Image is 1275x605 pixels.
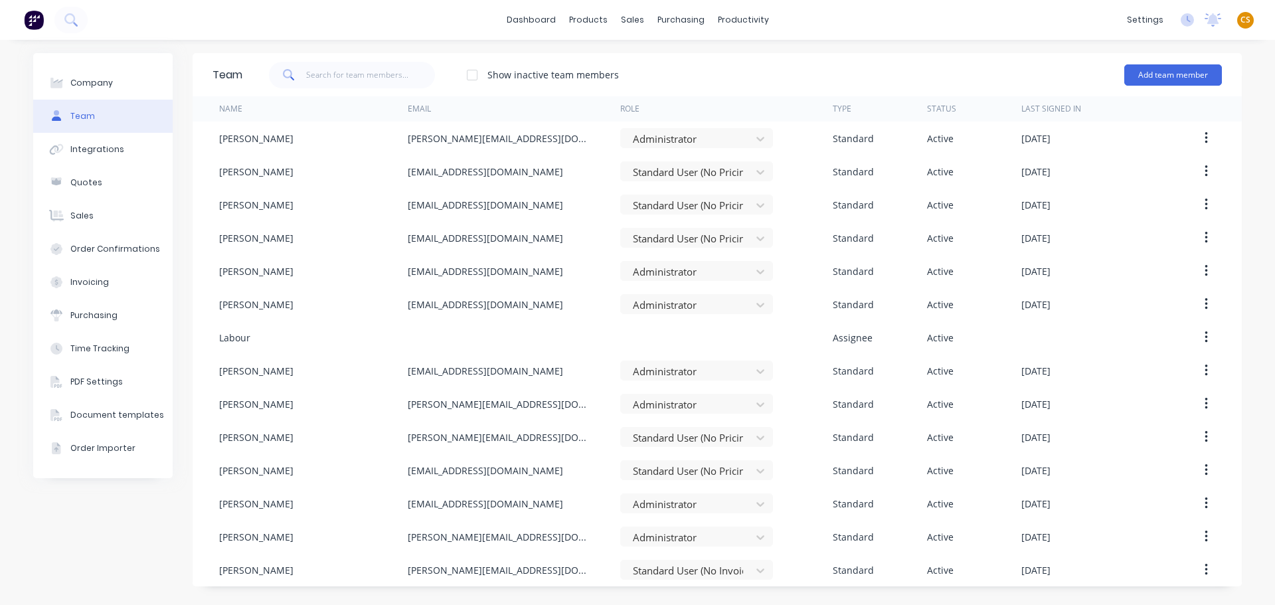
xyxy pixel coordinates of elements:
div: Type [833,103,851,115]
div: [PERSON_NAME] [219,198,294,212]
input: Search for team members... [306,62,436,88]
div: Document templates [70,409,164,421]
div: Active [927,131,954,145]
div: Team [212,67,242,83]
div: Order Importer [70,442,135,454]
div: [EMAIL_ADDRESS][DOMAIN_NAME] [408,198,563,212]
button: Purchasing [33,299,173,332]
button: Quotes [33,166,173,199]
div: Role [620,103,639,115]
div: Last signed in [1021,103,1081,115]
div: Labour [219,331,250,345]
div: Active [927,165,954,179]
div: Active [927,198,954,212]
div: [DATE] [1021,231,1051,245]
div: [PERSON_NAME] [219,131,294,145]
div: sales [614,10,651,30]
button: Order Importer [33,432,173,465]
div: [DATE] [1021,165,1051,179]
div: [PERSON_NAME] [219,464,294,477]
div: Active [927,497,954,511]
div: Company [70,77,113,89]
div: Status [927,103,956,115]
div: [PERSON_NAME][EMAIL_ADDRESS][DOMAIN_NAME] [408,530,594,544]
div: Time Tracking [70,343,129,355]
div: Active [927,530,954,544]
div: [EMAIL_ADDRESS][DOMAIN_NAME] [408,497,563,511]
button: Company [33,66,173,100]
button: PDF Settings [33,365,173,398]
div: [DATE] [1021,563,1051,577]
div: Active [927,397,954,411]
div: [DATE] [1021,198,1051,212]
div: Standard [833,497,874,511]
div: Active [927,464,954,477]
div: [PERSON_NAME][EMAIL_ADDRESS][DOMAIN_NAME] [408,397,594,411]
div: Quotes [70,177,102,189]
a: dashboard [500,10,562,30]
div: Standard [833,464,874,477]
div: [PERSON_NAME] [219,430,294,444]
div: Standard [833,298,874,311]
div: [EMAIL_ADDRESS][DOMAIN_NAME] [408,264,563,278]
button: Team [33,100,173,133]
div: [PERSON_NAME] [219,397,294,411]
div: [PERSON_NAME][EMAIL_ADDRESS][DOMAIN_NAME] [408,131,594,145]
div: Show inactive team members [487,68,619,82]
span: CS [1240,14,1250,26]
div: Active [927,264,954,278]
button: Add team member [1124,64,1222,86]
div: Standard [833,530,874,544]
div: [EMAIL_ADDRESS][DOMAIN_NAME] [408,298,563,311]
div: [PERSON_NAME] [219,298,294,311]
div: [PERSON_NAME][EMAIL_ADDRESS][DOMAIN_NAME] [408,430,594,444]
div: Email [408,103,431,115]
div: Active [927,563,954,577]
button: Integrations [33,133,173,166]
div: Standard [833,364,874,378]
div: [PERSON_NAME] [219,364,294,378]
div: [PERSON_NAME] [219,563,294,577]
div: Name [219,103,242,115]
div: Standard [833,563,874,577]
div: Team [70,110,95,122]
img: Factory [24,10,44,30]
div: Standard [833,165,874,179]
div: [DATE] [1021,397,1051,411]
div: productivity [711,10,776,30]
div: [EMAIL_ADDRESS][DOMAIN_NAME] [408,231,563,245]
div: Sales [70,210,94,222]
div: Invoicing [70,276,109,288]
div: [PERSON_NAME][EMAIL_ADDRESS][DOMAIN_NAME] [408,563,594,577]
div: products [562,10,614,30]
div: PDF Settings [70,376,123,388]
div: [DATE] [1021,264,1051,278]
div: [PERSON_NAME] [219,264,294,278]
button: Document templates [33,398,173,432]
div: Standard [833,264,874,278]
div: Standard [833,430,874,444]
button: Invoicing [33,266,173,299]
div: [PERSON_NAME] [219,497,294,511]
div: Purchasing [70,309,118,321]
div: [DATE] [1021,364,1051,378]
div: Standard [833,397,874,411]
div: Active [927,331,954,345]
div: Standard [833,198,874,212]
div: Standard [833,131,874,145]
div: Assignee [833,331,873,345]
div: [DATE] [1021,430,1051,444]
button: Time Tracking [33,332,173,365]
div: [EMAIL_ADDRESS][DOMAIN_NAME] [408,165,563,179]
div: [DATE] [1021,298,1051,311]
div: [EMAIL_ADDRESS][DOMAIN_NAME] [408,464,563,477]
div: Active [927,298,954,311]
div: [DATE] [1021,464,1051,477]
div: settings [1120,10,1170,30]
div: Active [927,430,954,444]
div: purchasing [651,10,711,30]
div: [DATE] [1021,131,1051,145]
div: [PERSON_NAME] [219,530,294,544]
div: [PERSON_NAME] [219,231,294,245]
button: Order Confirmations [33,232,173,266]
